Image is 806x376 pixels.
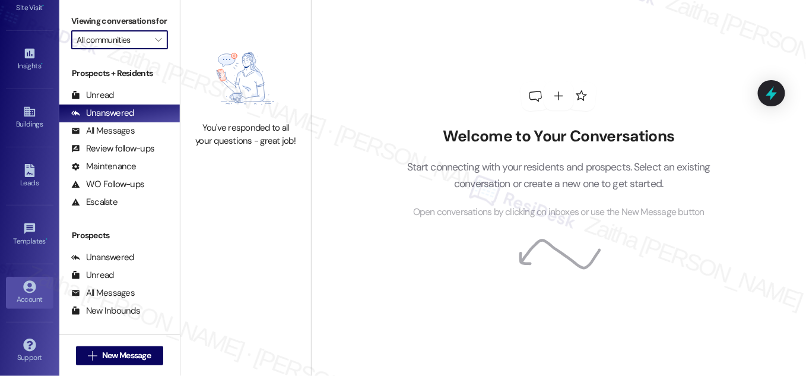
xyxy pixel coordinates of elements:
[102,349,151,362] span: New Message
[389,127,728,146] h2: Welcome to Your Conversations
[71,12,168,30] label: Viewing conversations for
[59,229,180,242] div: Prospects
[6,102,53,134] a: Buildings
[71,160,137,173] div: Maintenance
[6,335,53,367] a: Support
[59,67,180,80] div: Prospects + Residents
[76,346,164,365] button: New Message
[71,251,134,264] div: Unanswered
[71,305,140,317] div: New Inbounds
[88,351,97,361] i: 
[193,122,298,147] div: You've responded to all your questions - great job!
[389,159,728,192] p: Start connecting with your residents and prospects. Select an existing conversation or create a n...
[6,43,53,75] a: Insights •
[71,143,154,155] div: Review follow-ups
[195,41,296,116] img: empty-state
[6,219,53,251] a: Templates •
[71,196,118,208] div: Escalate
[155,35,161,45] i: 
[71,287,135,299] div: All Messages
[77,30,149,49] input: All communities
[71,107,134,119] div: Unanswered
[71,269,114,282] div: Unread
[46,235,47,244] span: •
[43,2,45,10] span: •
[71,178,144,191] div: WO Follow-ups
[6,160,53,192] a: Leads
[71,125,135,137] div: All Messages
[6,277,53,309] a: Account
[71,89,114,102] div: Unread
[413,205,705,220] span: Open conversations by clicking on inboxes or use the New Message button
[41,60,43,68] span: •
